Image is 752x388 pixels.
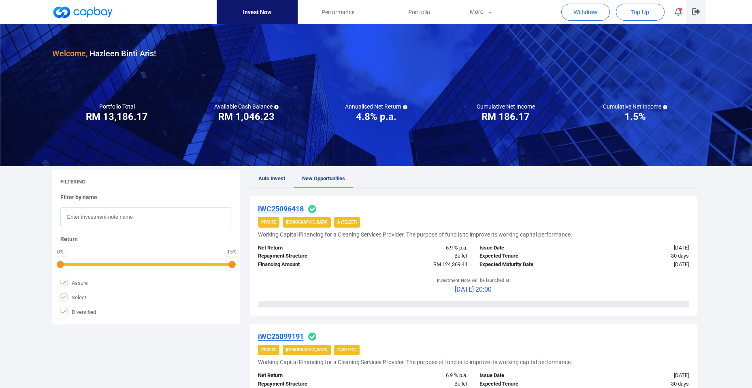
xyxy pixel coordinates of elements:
[86,110,148,123] h3: RM 13,186.17
[258,358,572,366] h5: Working Capital Financing for a Cleaning Services Provider. The purpose of fund is to improve its...
[52,49,87,58] span: Welcome,
[362,252,473,260] div: Bullet
[218,110,275,123] h3: RM 1,046.23
[252,244,363,252] div: Net Return
[337,347,356,352] strong: C (Select)
[584,244,695,252] div: [DATE]
[362,244,473,252] div: 6.9 % p.a.
[337,220,357,224] strong: A (Select)
[584,252,695,260] div: 30 days
[261,220,276,224] strong: Invoice
[60,178,85,185] h5: Filtering
[286,347,328,352] strong: [DEMOGRAPHIC_DATA]
[322,8,354,17] span: Performance
[252,252,363,260] div: Repayment Structure
[227,249,236,254] div: 15 %
[214,103,279,110] h5: Available Cash Balance
[302,175,345,181] span: New Opportunities
[99,103,135,110] h5: Portfolio Total
[60,235,232,243] h5: Return
[408,8,430,17] span: Portfolio
[261,347,276,352] strong: Invoice
[473,244,584,252] div: Issue Date
[473,252,584,260] div: Expected Tenure
[60,293,86,301] span: Select
[616,4,665,21] button: Top Up
[345,103,407,110] h5: Annualised Net Return
[258,205,304,213] u: iWC25096418
[56,249,64,254] div: 0 %
[60,194,232,201] h5: Filter by name
[437,284,509,295] p: [DATE] 20:00
[561,4,610,21] button: Withdraw
[481,110,530,123] h3: RM 186.17
[60,279,88,287] span: Assure
[252,371,363,380] div: Net Return
[252,260,363,269] div: Financing Amount
[624,110,646,123] h3: 1.5%
[473,260,584,269] div: Expected Maturity Date
[60,308,96,316] span: Diversified
[60,207,232,227] input: Enter investment note name
[584,260,695,269] div: [DATE]
[286,220,328,224] strong: [DEMOGRAPHIC_DATA]
[603,103,667,110] h5: Cumulative Net Income
[433,261,467,267] span: RM 124,369.44
[258,332,304,341] u: iWC25099191
[362,371,473,380] div: 6.9 % p.a.
[477,103,535,110] h5: Cumulative Net Income
[52,47,156,60] h3: Hazleen Binti Aris !
[584,371,695,380] div: [DATE]
[437,277,509,284] p: Investment Note will be launched at
[258,175,285,181] span: Auto Invest
[631,8,649,16] span: Top Up
[258,231,572,238] h5: Working Capital Financing for a Cleaning Services Provider. The purpose of fund is to improve its...
[473,371,584,380] div: Issue Date
[356,110,396,123] h3: 4.8% p.a.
